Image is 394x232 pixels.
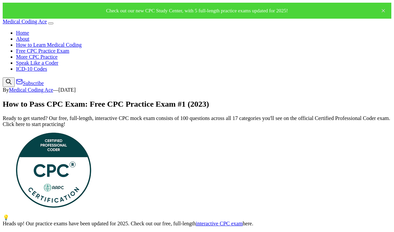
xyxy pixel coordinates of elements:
a: Speak Like a Coder [16,60,58,66]
a: About [16,36,29,42]
span: Check out our new CPC Study Center, with 5 full-length practice exams updated for 2025! [106,8,288,13]
button: close [378,5,389,16]
p: Ready to get started? Our free, full-length, interactive CPC mock exam consists of 100 questions ... [3,115,391,127]
a: Medical Coding Ace [3,19,47,24]
time: [DATE] [58,87,76,93]
iframe: portal-trigger [283,199,394,232]
a: ICD-10 Codes [16,66,47,72]
a: interactive CPC exam [196,221,242,226]
span: By — [3,87,76,93]
a: Free CPC Practice Exam [16,48,69,54]
h1: How to Pass CPC Exam: Free CPC Practice Exam #1 (2023) [3,100,391,109]
a: Home [16,30,29,36]
a: More CPC Practice [16,54,57,60]
a: Medical Coding Ace [9,87,53,93]
a: Subscribe [16,80,44,86]
a: How to Learn Medical Coding [16,42,81,48]
div: 💡 [3,214,391,221]
img: This Certified Professional Coder (CPC) Practice Exam contains 100 full-length test questions! [16,133,91,208]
